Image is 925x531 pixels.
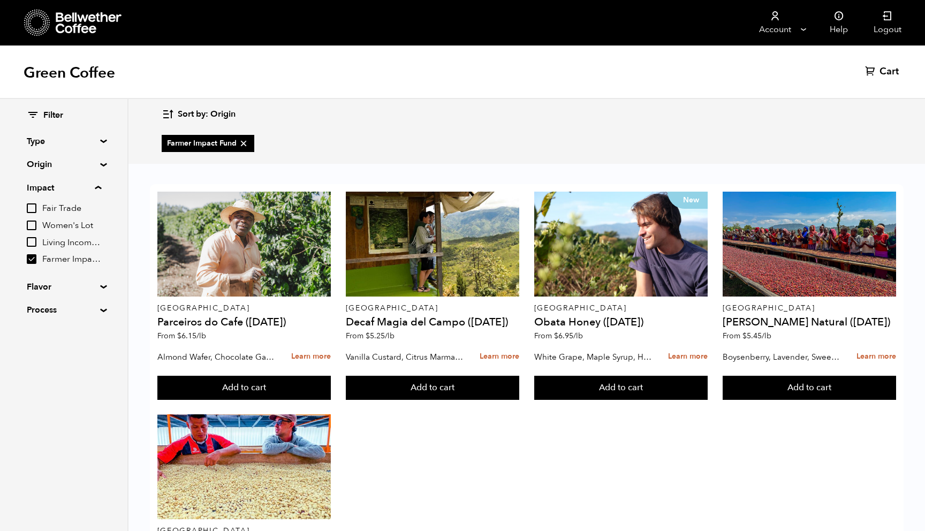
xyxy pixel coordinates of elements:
[762,331,771,341] span: /lb
[346,331,395,341] span: From
[157,331,206,341] span: From
[534,317,708,328] h4: Obata Honey ([DATE])
[157,317,331,328] h4: Parceiros do Cafe ([DATE])
[291,345,331,368] a: Learn more
[668,192,708,209] p: New
[366,331,395,341] bdi: 5.25
[177,331,181,341] span: $
[27,181,101,194] summary: Impact
[346,349,464,365] p: Vanilla Custard, Citrus Marmalade, Caramel
[742,331,747,341] span: $
[27,221,36,230] input: Women's Lot
[723,331,771,341] span: From
[27,280,101,293] summary: Flavor
[534,349,653,365] p: White Grape, Maple Syrup, Honeydew
[480,345,519,368] a: Learn more
[534,305,708,312] p: [GEOGRAPHIC_DATA]
[573,331,583,341] span: /lb
[554,331,583,341] bdi: 6.95
[157,376,331,400] button: Add to cart
[178,109,236,120] span: Sort by: Origin
[366,331,370,341] span: $
[27,203,36,213] input: Fair Trade
[385,331,395,341] span: /lb
[534,192,708,297] a: New
[167,138,249,149] span: Farmer Impact Fund
[157,349,276,365] p: Almond Wafer, Chocolate Ganache, Bing Cherry
[162,102,236,127] button: Sort by: Origin
[865,65,901,78] a: Cart
[177,331,206,341] bdi: 6.15
[42,254,101,265] span: Farmer Impact Fund
[742,331,771,341] bdi: 5.45
[42,237,101,249] span: Living Income Pricing
[668,345,708,368] a: Learn more
[157,305,331,312] p: [GEOGRAPHIC_DATA]
[27,158,101,171] summary: Origin
[346,376,520,400] button: Add to cart
[43,110,63,122] span: Filter
[42,220,101,232] span: Women's Lot
[723,349,841,365] p: Boysenberry, Lavender, Sweet Cream
[856,345,896,368] a: Learn more
[554,331,558,341] span: $
[42,203,101,215] span: Fair Trade
[27,135,101,148] summary: Type
[723,305,897,312] p: [GEOGRAPHIC_DATA]
[346,317,520,328] h4: Decaf Magia del Campo ([DATE])
[534,331,583,341] span: From
[27,304,101,316] summary: Process
[723,317,897,328] h4: [PERSON_NAME] Natural ([DATE])
[27,237,36,247] input: Living Income Pricing
[723,376,897,400] button: Add to cart
[346,305,520,312] p: [GEOGRAPHIC_DATA]
[879,65,899,78] span: Cart
[27,254,36,264] input: Farmer Impact Fund
[534,376,708,400] button: Add to cart
[24,63,115,82] h1: Green Coffee
[196,331,206,341] span: /lb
